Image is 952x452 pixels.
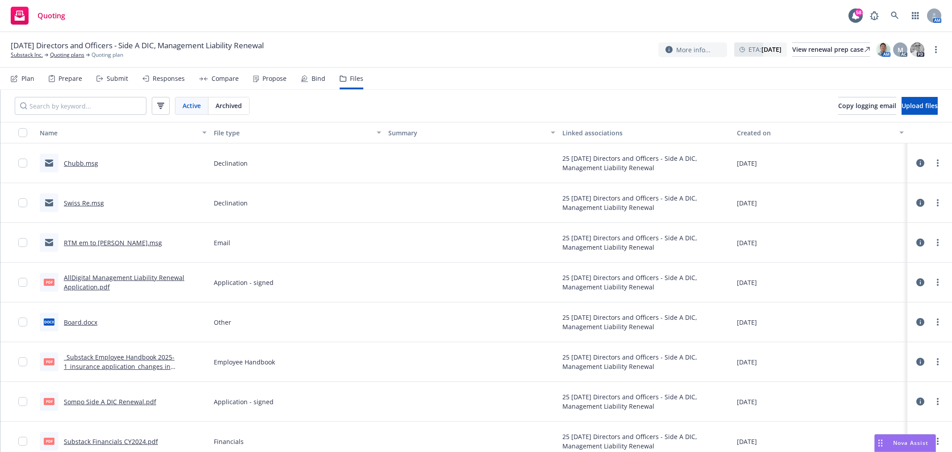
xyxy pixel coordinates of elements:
span: ETA : [748,45,782,54]
span: [DATE] [737,198,757,208]
span: [DATE] [737,397,757,406]
a: more [932,396,943,407]
strong: [DATE] [761,45,782,54]
span: pdf [44,279,54,285]
button: Linked associations [559,122,733,143]
span: Quoting [37,12,65,19]
div: Prepare [58,75,82,82]
a: Sompo Side A DIC Renewal.pdf [64,398,156,406]
span: Other [214,318,231,327]
div: 25 [DATE] Directors and Officers - Side A DIC, Management Liability Renewal [562,154,729,172]
span: More info... [676,45,711,54]
div: Plan [21,75,34,82]
span: Application - signed [214,278,274,287]
div: 25 [DATE] Directors and Officers - Side A DIC, Management Liability Renewal [562,313,729,331]
div: 25 [DATE] Directors and Officers - Side A DIC, Management Liability Renewal [562,273,729,292]
input: Select all [18,128,27,137]
button: Summary [385,122,559,143]
button: Nova Assist [874,434,936,452]
span: docx [44,318,54,325]
div: View renewal prep case [792,43,870,56]
input: Search by keyword... [15,97,146,115]
span: pdf [44,398,54,405]
span: Employee Handbook [214,357,275,367]
span: Nova Assist [893,439,928,447]
span: Upload files [902,101,938,110]
span: Financials [214,437,244,446]
a: Switch app [906,7,924,25]
div: Summary [388,128,545,138]
a: _Substack Employee Handbook 2025-1_insurance application_changes in comments.pptx.pdf [64,353,175,380]
div: Bind [312,75,325,82]
div: 25 [DATE] Directors and Officers - Side A DIC, Management Liability Renewal [562,193,729,212]
span: pdf [44,358,54,365]
a: View renewal prep case [792,42,870,57]
input: Toggle Row Selected [18,238,27,247]
div: 58 [855,8,863,17]
button: Copy logging email [838,97,896,115]
a: more [932,197,943,208]
a: Quoting [7,3,69,28]
span: Declination [214,198,248,208]
div: Compare [212,75,239,82]
span: [DATE] [737,238,757,247]
a: more [932,277,943,288]
button: Name [36,122,210,143]
button: Created on [733,122,907,143]
span: Active [183,101,201,110]
div: Name [40,128,197,138]
div: Responses [153,75,185,82]
a: more [932,317,943,327]
div: Created on [737,128,894,138]
span: Declination [214,159,248,168]
a: more [932,356,943,367]
input: Toggle Row Selected [18,357,27,366]
div: Linked associations [562,128,729,138]
div: Drag to move [875,435,886,452]
div: Files [350,75,363,82]
a: more [932,158,943,168]
span: M [898,45,903,54]
a: more [931,44,941,55]
a: RTM em to [PERSON_NAME].msg [64,239,162,247]
div: 25 [DATE] Directors and Officers - Side A DIC, Management Liability Renewal [562,432,729,451]
span: Quoting plan [91,51,123,59]
a: Substack Financials CY2024.pdf [64,437,158,446]
span: pdf [44,438,54,444]
div: 25 [DATE] Directors and Officers - Side A DIC, Management Liability Renewal [562,352,729,371]
a: AllDigital Management Liability Renewal Application.pdf [64,273,184,291]
a: more [932,436,943,447]
span: [DATE] [737,437,757,446]
button: File type [210,122,384,143]
span: Application - signed [214,397,274,406]
a: more [932,237,943,248]
span: Email [214,238,230,247]
div: Propose [262,75,287,82]
img: photo [876,42,890,57]
div: 25 [DATE] Directors and Officers - Side A DIC, Management Liability Renewal [562,392,729,411]
input: Toggle Row Selected [18,318,27,326]
div: File type [214,128,371,138]
button: More info... [658,42,727,57]
div: Submit [107,75,128,82]
a: Report a Bug [865,7,883,25]
input: Toggle Row Selected [18,198,27,207]
span: [DATE] [737,318,757,327]
a: Swiss Re.msg [64,199,104,207]
a: Quoting plans [50,51,84,59]
div: 25 [DATE] Directors and Officers - Side A DIC, Management Liability Renewal [562,233,729,252]
span: [DATE] Directors and Officers - Side A DIC, Management Liability Renewal [11,40,264,51]
a: Chubb.msg [64,159,98,167]
span: Archived [216,101,242,110]
span: [DATE] [737,278,757,287]
input: Toggle Row Selected [18,278,27,287]
input: Toggle Row Selected [18,437,27,446]
a: Board.docx [64,318,97,326]
img: photo [910,42,924,57]
a: Search [886,7,904,25]
button: Upload files [902,97,938,115]
span: Copy logging email [838,101,896,110]
a: Substack Inc. [11,51,43,59]
input: Toggle Row Selected [18,159,27,167]
input: Toggle Row Selected [18,397,27,406]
